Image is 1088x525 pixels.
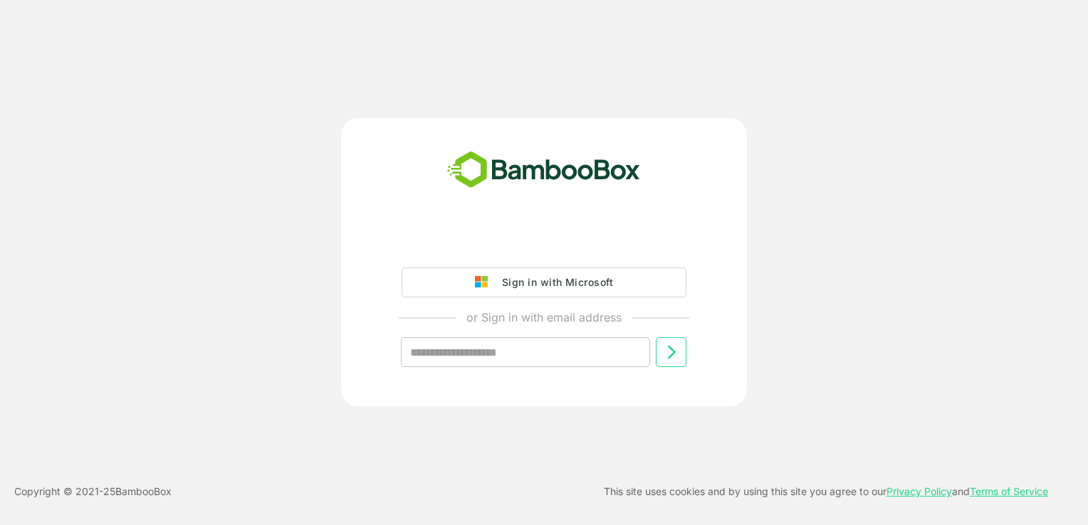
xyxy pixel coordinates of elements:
[495,273,613,292] div: Sign in with Microsoft
[466,309,622,326] p: or Sign in with email address
[970,485,1048,497] a: Terms of Service
[14,483,172,500] p: Copyright © 2021- 25 BambooBox
[402,267,686,297] button: Sign in with Microsoft
[475,276,495,289] img: google
[886,485,952,497] a: Privacy Policy
[604,483,1048,500] p: This site uses cookies and by using this site you agree to our and
[439,147,648,193] img: bamboobox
